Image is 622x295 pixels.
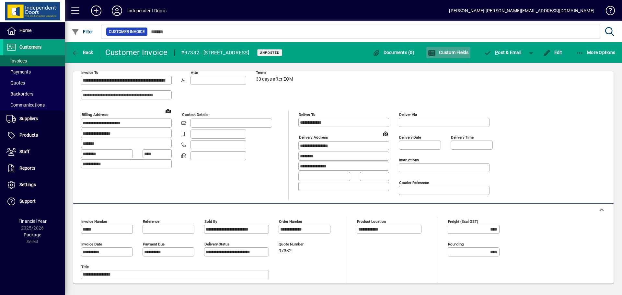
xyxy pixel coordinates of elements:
[70,26,95,38] button: Filter
[81,242,102,246] mat-label: Invoice date
[6,80,25,85] span: Quotes
[576,50,616,55] span: More Options
[481,47,525,58] button: Post & Email
[448,219,478,224] mat-label: Freight (excl GST)
[19,165,35,171] span: Reports
[3,160,65,176] a: Reports
[484,50,522,55] span: ost & Email
[256,77,293,82] span: 30 days after EOM
[19,149,29,154] span: Staff
[543,50,562,55] span: Edit
[399,158,419,162] mat-label: Instructions
[399,180,429,185] mat-label: Courier Reference
[107,5,127,17] button: Profile
[3,111,65,127] a: Suppliers
[105,47,168,58] div: Customer Invoice
[3,55,65,66] a: Invoices
[448,242,464,246] mat-label: Rounding
[371,47,416,58] button: Documents (0)
[81,265,89,269] mat-label: Title
[18,219,47,224] span: Financial Year
[181,48,249,58] div: #97332 - [STREET_ADDRESS]
[19,116,38,121] span: Suppliers
[6,102,45,108] span: Communications
[279,219,302,224] mat-label: Order number
[256,71,295,75] span: Terms
[3,127,65,143] a: Products
[19,28,31,33] span: Home
[357,219,386,224] mat-label: Product location
[204,242,229,246] mat-label: Delivery status
[3,88,65,99] a: Backorders
[143,242,165,246] mat-label: Payment due
[428,50,469,55] span: Custom Fields
[3,77,65,88] a: Quotes
[127,6,167,16] div: Independent Doors
[72,29,93,34] span: Filter
[19,132,38,138] span: Products
[3,66,65,77] a: Payments
[6,69,31,74] span: Payments
[3,177,65,193] a: Settings
[3,99,65,110] a: Communications
[451,135,474,140] mat-label: Delivery time
[6,58,27,63] span: Invoices
[6,91,33,96] span: Backorders
[426,47,470,58] button: Custom Fields
[109,28,145,35] span: Customer Invoice
[260,51,280,55] span: Unposted
[279,248,292,254] span: 97332
[19,182,36,187] span: Settings
[449,6,594,16] div: [PERSON_NAME] [PERSON_NAME][EMAIL_ADDRESS][DOMAIN_NAME]
[86,5,107,17] button: Add
[279,242,317,246] span: Quote number
[204,219,217,224] mat-label: Sold by
[399,112,417,117] mat-label: Deliver via
[70,47,95,58] button: Back
[541,47,564,58] button: Edit
[380,128,391,139] a: View on map
[81,219,107,224] mat-label: Invoice number
[24,232,41,237] span: Package
[143,219,159,224] mat-label: Reference
[65,47,100,58] app-page-header-button: Back
[19,199,36,204] span: Support
[399,135,421,140] mat-label: Delivery date
[299,112,316,117] mat-label: Deliver To
[3,144,65,160] a: Staff
[3,23,65,39] a: Home
[495,50,498,55] span: P
[3,193,65,210] a: Support
[372,50,414,55] span: Documents (0)
[574,47,617,58] button: More Options
[163,106,173,116] a: View on map
[601,1,614,22] a: Knowledge Base
[81,70,98,75] mat-label: Invoice To
[19,44,41,50] span: Customers
[191,70,198,75] mat-label: Attn
[72,50,93,55] span: Back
